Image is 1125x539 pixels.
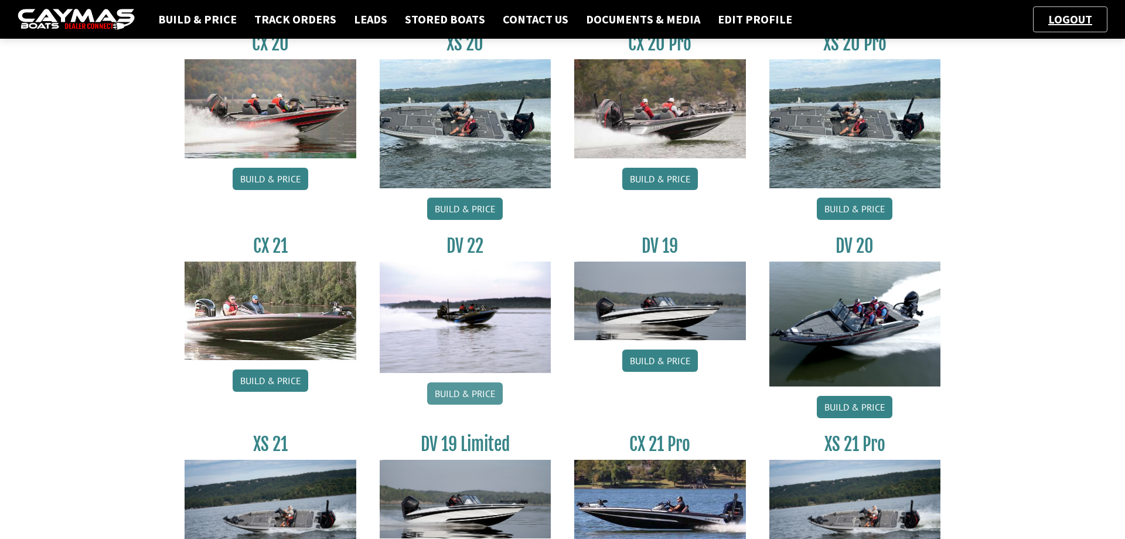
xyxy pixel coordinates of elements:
[233,168,308,190] a: Build & Price
[380,59,551,188] img: XS_20_resized.jpg
[769,235,941,257] h3: DV 20
[497,12,574,27] a: Contact Us
[380,235,551,257] h3: DV 22
[380,433,551,455] h3: DV 19 Limited
[185,433,356,455] h3: XS 21
[574,433,746,455] h3: CX 21 Pro
[769,59,941,188] img: XS_20_resized.jpg
[427,198,503,220] a: Build & Price
[185,235,356,257] h3: CX 21
[622,168,698,190] a: Build & Price
[817,396,892,418] a: Build & Price
[574,235,746,257] h3: DV 19
[380,33,551,55] h3: XS 20
[380,460,551,538] img: dv-19-ban_from_website_for_caymas_connect.png
[769,262,941,387] img: DV_20_from_website_for_caymas_connect.png
[817,198,892,220] a: Build & Price
[185,59,356,158] img: CX-20_thumbnail.jpg
[769,33,941,55] h3: XS 20 Pro
[574,262,746,340] img: dv-19-ban_from_website_for_caymas_connect.png
[712,12,798,27] a: Edit Profile
[580,12,706,27] a: Documents & Media
[574,33,746,55] h3: CX 20 Pro
[622,350,698,372] a: Build & Price
[18,9,135,30] img: caymas-dealer-connect-2ed40d3bc7270c1d8d7ffb4b79bf05adc795679939227970def78ec6f6c03838.gif
[574,59,746,158] img: CX-20Pro_thumbnail.jpg
[233,369,308,392] a: Build & Price
[152,12,243,27] a: Build & Price
[185,33,356,55] h3: CX 20
[380,262,551,373] img: DV22_original_motor_cropped_for_caymas_connect.jpg
[348,12,393,27] a: Leads
[1042,12,1098,26] a: Logout
[185,262,356,360] img: CX21_thumb.jpg
[769,433,941,455] h3: XS 21 Pro
[248,12,342,27] a: Track Orders
[427,382,503,405] a: Build & Price
[399,12,491,27] a: Stored Boats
